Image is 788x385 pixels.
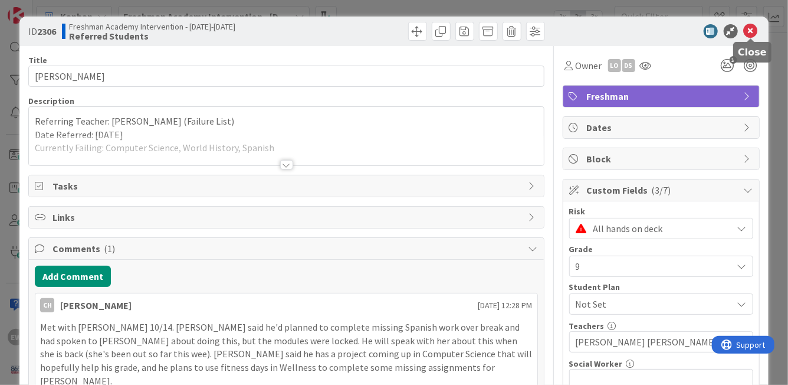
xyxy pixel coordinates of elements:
b: Referred Students [69,31,235,41]
span: All hands on deck [593,220,727,237]
span: Custom Fields [587,183,738,197]
span: Tasks [52,179,522,193]
button: Add Comment [35,266,111,287]
p: Date Referred: [DATE] [35,128,537,142]
span: Not Set [576,297,733,311]
div: [PERSON_NAME] [60,298,132,312]
span: Comments [52,242,522,256]
span: Owner [576,58,602,73]
div: CH [40,298,54,312]
span: Block [587,152,738,166]
span: 9 [576,258,727,275]
span: Freshman [587,89,738,103]
span: Freshman Academy Intervention - [DATE]-[DATE] [69,22,235,31]
h5: Close [738,47,767,58]
div: LO [608,59,621,72]
div: DS [622,59,635,72]
div: Grade [569,245,753,253]
span: Support [25,2,54,16]
p: Referring Teacher: [PERSON_NAME] (Failure List) [35,115,537,128]
span: Links [52,210,522,224]
span: 3 [730,56,737,64]
span: ID [28,24,56,38]
span: Description [28,96,74,106]
span: [DATE] 12:28 PM [478,299,533,312]
label: Title [28,55,47,66]
span: Dates [587,120,738,135]
div: Risk [569,207,753,216]
div: Student Plan [569,283,753,291]
label: Social Worker [569,358,623,369]
label: Teachers [569,321,605,331]
span: ( 3/7 ) [652,184,671,196]
b: 2306 [37,25,56,37]
span: ( 1 ) [104,243,115,255]
input: type card name here... [28,66,544,87]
